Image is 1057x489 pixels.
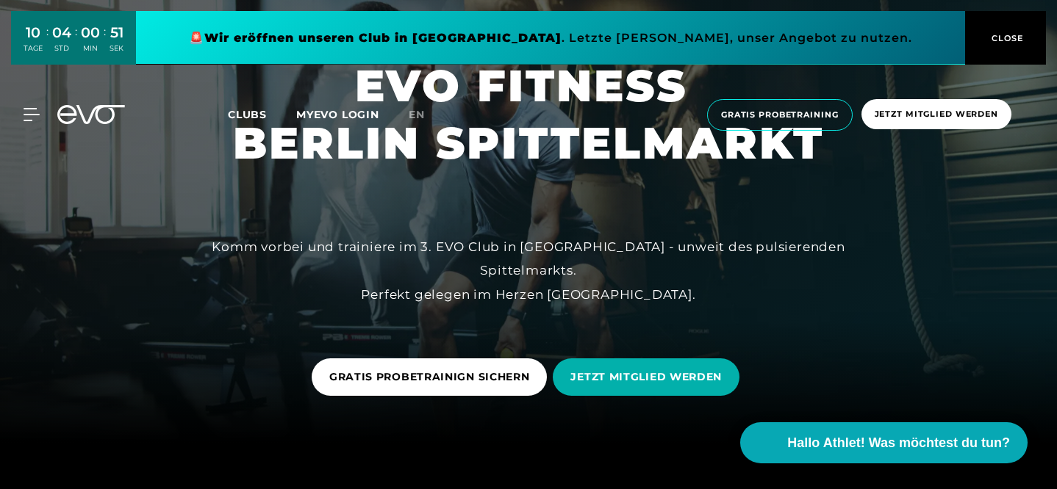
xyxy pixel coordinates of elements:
div: STD [52,43,71,54]
div: MIN [81,43,100,54]
div: SEK [110,43,123,54]
span: CLOSE [988,32,1024,45]
span: Clubs [228,108,267,121]
a: GRATIS PROBETRAINIGN SICHERN [312,347,553,407]
a: Gratis Probetraining [703,99,857,131]
span: GRATIS PROBETRAINIGN SICHERN [329,369,530,385]
div: TAGE [24,43,43,54]
div: 00 [81,22,100,43]
div: 51 [110,22,123,43]
span: JETZT MITGLIED WERDEN [570,369,722,385]
div: : [75,23,77,62]
button: Hallo Athlet! Was möchtest du tun? [740,422,1028,463]
a: MYEVO LOGIN [296,108,379,121]
a: Clubs [228,107,296,121]
span: Gratis Probetraining [721,109,839,121]
button: CLOSE [965,11,1046,65]
a: JETZT MITGLIED WERDEN [553,347,745,407]
a: en [409,106,442,123]
div: : [104,23,106,62]
div: : [46,23,49,62]
div: Komm vorbei und trainiere im 3. EVO Club in [GEOGRAPHIC_DATA] - unweit des pulsierenden Spittelma... [198,235,859,306]
div: 04 [52,22,71,43]
a: Jetzt Mitglied werden [857,99,1016,131]
span: en [409,108,425,121]
span: Hallo Athlet! Was möchtest du tun? [787,433,1010,453]
span: Jetzt Mitglied werden [875,108,998,120]
div: 10 [24,22,43,43]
